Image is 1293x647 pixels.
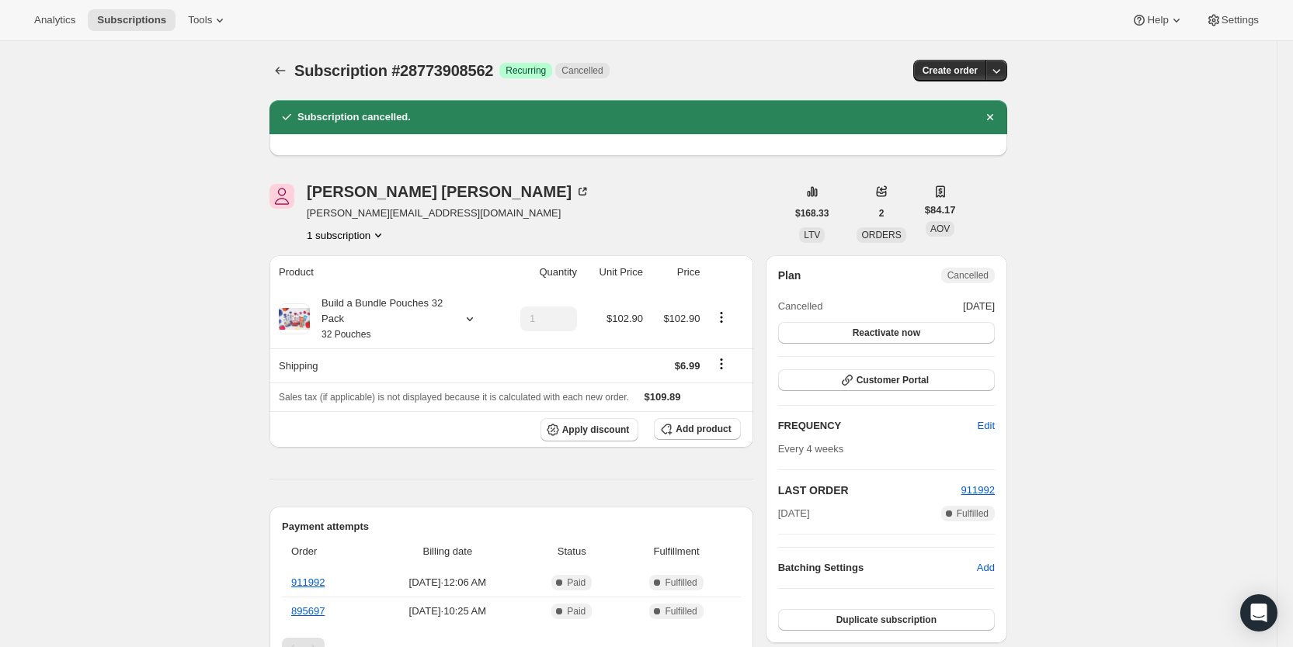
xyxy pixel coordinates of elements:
[561,64,603,77] span: Cancelled
[778,483,961,498] h2: LAST ORDER
[665,605,697,618] span: Fulfilled
[961,483,995,498] button: 911992
[499,255,582,289] th: Quantity
[786,202,838,224] button: $168.33
[709,355,734,372] button: Shipping actions
[778,268,801,283] h2: Plan
[778,506,810,521] span: [DATE]
[675,360,700,372] span: $6.99
[607,313,643,324] span: $102.90
[506,64,546,77] span: Recurring
[291,605,325,617] a: 895697
[977,560,995,576] span: Add
[778,609,995,631] button: Duplicate subscription
[1122,9,1193,31] button: Help
[778,443,844,455] span: Every 4 weeks
[1222,14,1259,26] span: Settings
[88,9,176,31] button: Subscriptions
[188,14,212,26] span: Tools
[297,109,411,125] h2: Subscription cancelled.
[567,605,586,618] span: Paid
[582,255,648,289] th: Unit Price
[269,255,499,289] th: Product
[654,418,740,440] button: Add product
[645,391,681,403] span: $109.89
[307,184,590,199] div: [PERSON_NAME] [PERSON_NAME]
[879,207,885,220] span: 2
[1147,14,1168,26] span: Help
[930,223,950,234] span: AOV
[795,207,829,220] span: $168.33
[622,544,732,559] span: Fulfillment
[923,64,978,77] span: Create order
[279,392,629,403] span: Sales tax (if applicable) is not displayed because it is calculated with each new order.
[307,206,590,221] span: [PERSON_NAME][EMAIL_ADDRESS][DOMAIN_NAME]
[294,62,493,79] span: Subscription #28773908562
[269,184,294,209] span: Timothy Lorden
[709,309,734,326] button: Product actions
[957,507,989,520] span: Fulfilled
[836,614,937,626] span: Duplicate subscription
[567,576,586,589] span: Paid
[291,576,325,588] a: 911992
[374,604,522,619] span: [DATE] · 10:25 AM
[778,560,977,576] h6: Batching Settings
[804,230,820,240] span: LTV
[531,544,613,559] span: Status
[979,106,1001,128] button: Dismiss notification
[947,269,989,282] span: Cancelled
[778,322,995,344] button: Reactivate now
[778,369,995,391] button: Customer Portal
[282,535,369,569] th: Order
[870,202,894,224] button: 2
[322,329,370,340] small: 32 Pouches
[540,418,639,441] button: Apply discount
[857,374,929,386] span: Customer Portal
[968,413,1004,438] button: Edit
[25,9,85,31] button: Analytics
[374,544,522,559] span: Billing date
[853,327,920,339] span: Reactivate now
[778,299,823,314] span: Cancelled
[269,60,291,81] button: Subscriptions
[968,555,1004,580] button: Add
[663,313,700,324] span: $102.90
[676,423,731,435] span: Add product
[925,202,956,218] span: $84.17
[963,299,995,314] span: [DATE]
[562,424,630,436] span: Apply discount
[282,519,741,535] h2: Payment attempts
[665,576,697,589] span: Fulfilled
[978,418,995,434] span: Edit
[269,348,499,382] th: Shipping
[961,484,995,496] a: 911992
[97,14,166,26] span: Subscriptions
[778,418,978,434] h2: FREQUENCY
[310,296,450,342] div: Build a Bundle Pouches 32 Pack
[307,227,386,243] button: Product actions
[374,575,522,590] span: [DATE] · 12:06 AM
[34,14,75,26] span: Analytics
[1197,9,1268,31] button: Settings
[179,9,237,31] button: Tools
[648,255,704,289] th: Price
[1240,594,1277,631] div: Open Intercom Messenger
[861,230,901,240] span: ORDERS
[913,60,987,81] button: Create order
